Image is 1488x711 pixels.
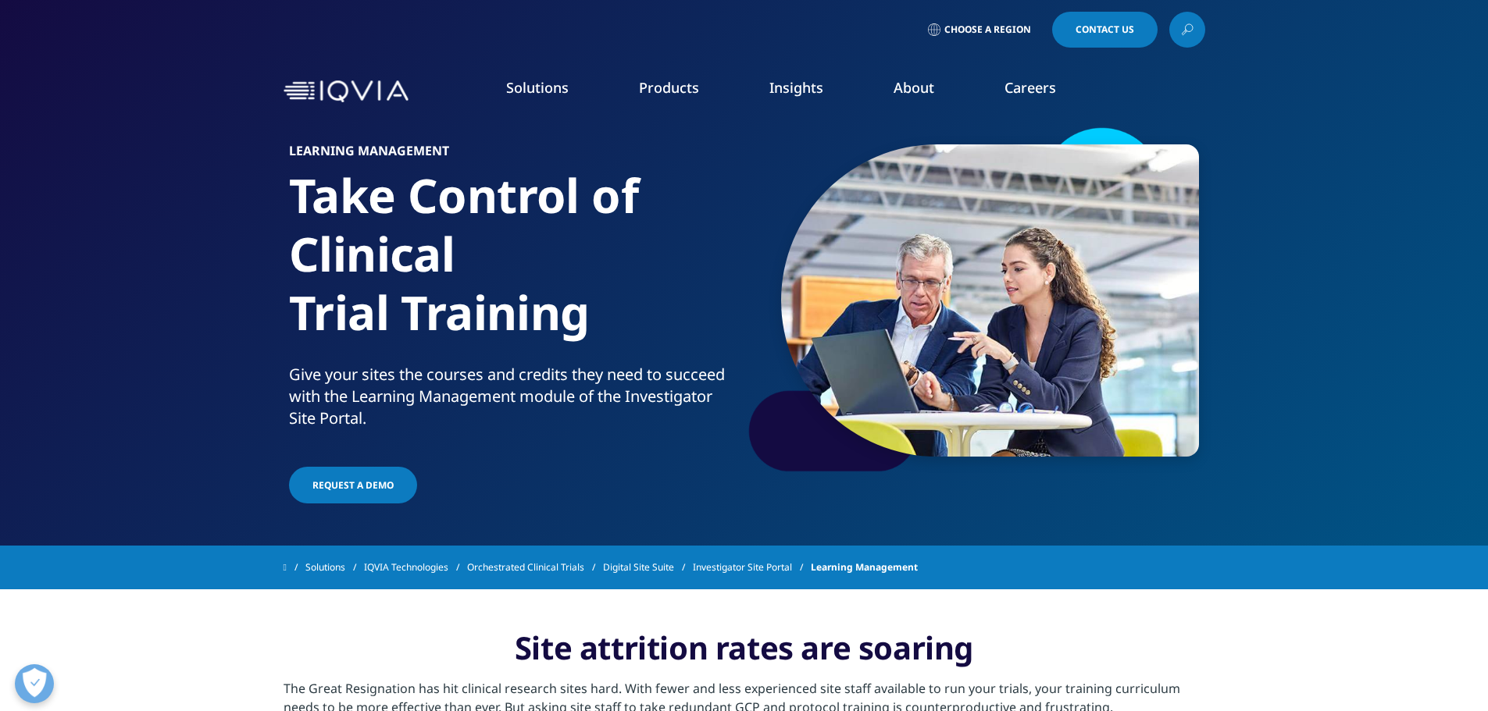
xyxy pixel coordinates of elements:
[289,166,738,364] h1: Take Control of Clinical Trial Training
[769,78,823,97] a: Insights
[944,23,1031,36] span: Choose a Region
[781,144,1199,457] img: 441_custom-photo_two-professionals-focused-on-laptop-information---copy_600.jpg
[1004,78,1056,97] a: Careers
[506,78,569,97] a: Solutions
[289,364,738,439] p: Give your sites the courses and credits they need to succeed with the Learning Management module ...
[603,553,693,581] a: Digital Site Suite
[15,664,54,703] button: Open Preferences
[289,144,738,166] h6: Learning Management
[312,478,394,492] span: request A Demo
[284,80,409,103] img: IQVIA Healthcare Information Technology and Pharma Clinical Research Company
[305,553,364,581] a: Solutions
[639,78,699,97] a: Products
[811,553,918,581] span: Learning Management
[693,553,811,581] a: Investigator Site Portal
[415,55,1205,128] nav: Primary
[1076,25,1134,34] span: Contact Us
[364,553,467,581] a: IQVIA Technologies
[1052,12,1158,48] a: Contact Us
[289,467,417,503] a: request A Demo
[467,553,603,581] a: Orchestrated Clinical Trials
[894,78,934,97] a: About
[284,628,1205,667] center: Site attrition rates are soaring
